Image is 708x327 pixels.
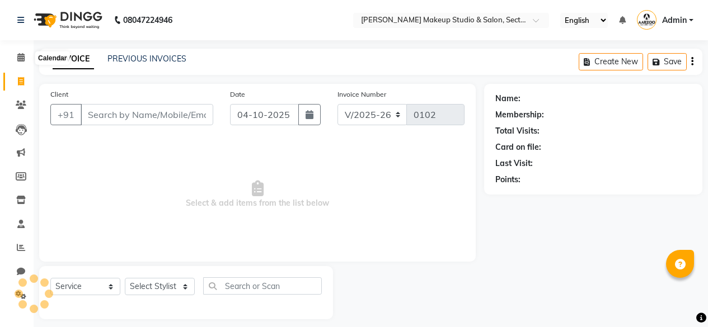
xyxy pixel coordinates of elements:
div: Calendar [35,51,69,65]
button: +91 [50,104,82,125]
label: Client [50,89,68,99]
div: Membership: [495,109,544,121]
a: PREVIOUS INVOICES [107,54,186,64]
img: logo [29,4,105,36]
button: Create New [579,53,643,70]
label: Invoice Number [337,89,386,99]
div: Last Visit: [495,158,533,169]
div: Total Visits: [495,125,540,137]
div: Name: [495,93,521,105]
span: Admin [662,15,687,26]
img: Admin [637,10,657,30]
input: Search by Name/Mobile/Email/Code [81,104,213,125]
button: Save [648,53,687,70]
div: Points: [495,174,521,186]
span: Select & add items from the list below [50,139,465,250]
div: Card on file: [495,141,541,153]
input: Search or Scan [203,277,322,295]
b: 08047224946 [123,4,172,36]
label: Date [230,89,245,99]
